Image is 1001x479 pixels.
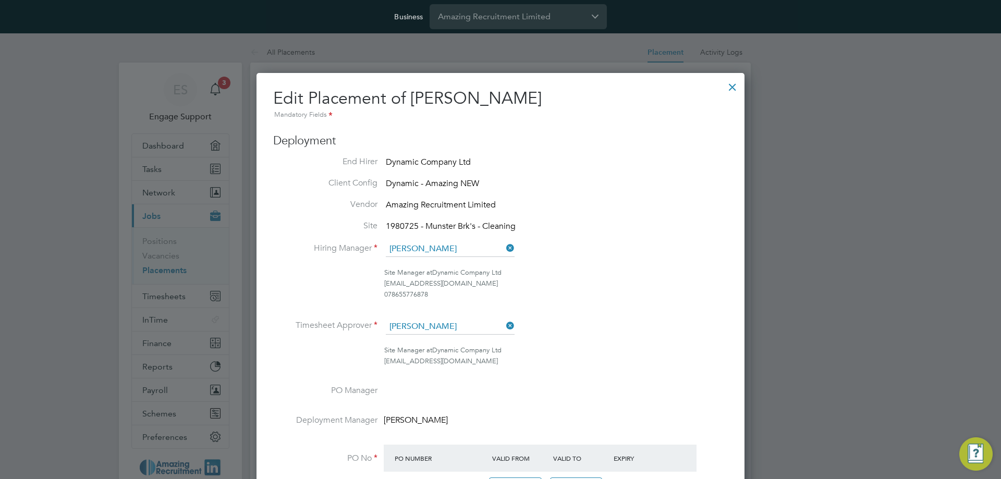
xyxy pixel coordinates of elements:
[273,243,377,254] label: Hiring Manager
[273,88,542,108] span: Edit Placement of [PERSON_NAME]
[273,220,377,231] label: Site
[384,289,728,300] div: 078655776878
[273,415,377,426] label: Deployment Manager
[386,319,515,335] input: Search for...
[384,346,432,354] span: Site Manager at
[273,156,377,167] label: End Hirer
[273,453,377,464] label: PO No
[392,449,490,468] div: PO Number
[384,415,448,425] span: [PERSON_NAME]
[959,437,993,471] button: Engage Resource Center
[384,268,432,277] span: Site Manager at
[386,221,516,231] span: 1980725 - Munster Brk's - Cleaning
[386,200,496,210] span: Amazing Recruitment Limited
[551,449,612,468] div: Valid To
[384,357,498,365] span: [EMAIL_ADDRESS][DOMAIN_NAME]
[386,178,479,189] span: Dynamic - Amazing NEW
[394,12,423,21] label: Business
[273,199,377,210] label: Vendor
[432,268,502,277] span: Dynamic Company Ltd
[384,278,728,289] div: [EMAIL_ADDRESS][DOMAIN_NAME]
[273,320,377,331] label: Timesheet Approver
[611,449,672,468] div: Expiry
[273,109,728,121] div: Mandatory Fields
[386,157,471,167] span: Dynamic Company Ltd
[386,241,515,257] input: Search for...
[273,133,728,149] h3: Deployment
[432,346,502,354] span: Dynamic Company Ltd
[273,178,377,189] label: Client Config
[273,385,377,396] label: PO Manager
[490,449,551,468] div: Valid From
